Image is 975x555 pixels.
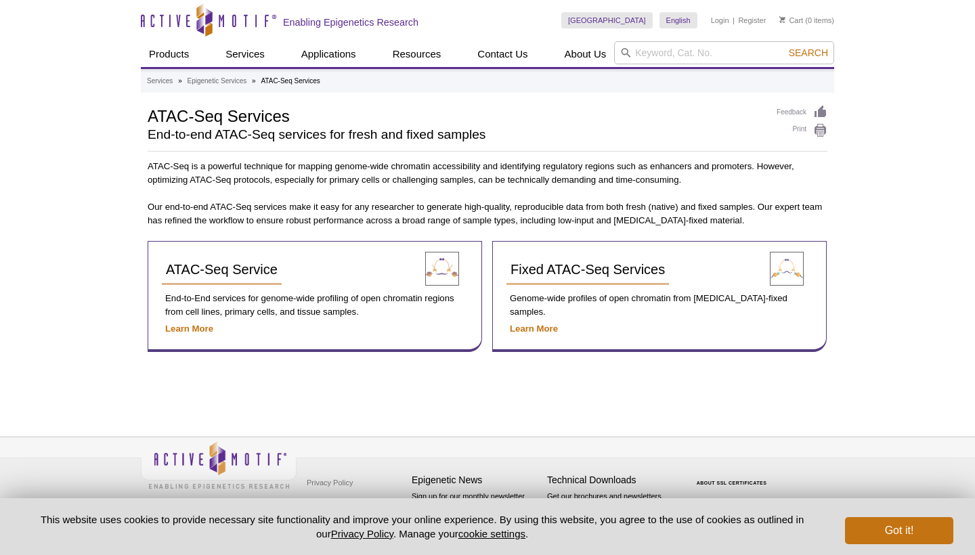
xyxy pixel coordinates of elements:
[283,16,418,28] h2: Enabling Epigenetics Research
[738,16,766,25] a: Register
[770,252,804,286] img: Fixed ATAC-Seq Service
[141,437,297,492] img: Active Motif,
[547,474,676,486] h4: Technical Downloads
[557,41,615,67] a: About Us
[845,517,953,544] button: Got it!
[697,481,767,485] a: ABOUT SSL CERTIFICATES
[506,255,669,285] a: Fixed ATAC-Seq Services
[659,12,697,28] a: English
[178,77,182,85] li: »
[412,491,540,537] p: Sign up for our monthly newsletter highlighting recent publications in the field of epigenetics.
[511,262,665,277] span: Fixed ATAC-Seq Services
[303,493,374,513] a: Terms & Conditions
[293,41,364,67] a: Applications
[148,105,763,125] h1: ATAC-Seq Services
[166,262,278,277] span: ATAC-Seq Service
[141,41,197,67] a: Products
[22,512,823,541] p: This website uses cookies to provide necessary site functionality and improve your online experie...
[303,472,356,493] a: Privacy Policy
[682,461,784,491] table: Click to Verify - This site chose Symantec SSL for secure e-commerce and confidential communicati...
[547,491,676,525] p: Get our brochures and newsletters, or request them by mail.
[777,123,827,138] a: Print
[187,75,246,87] a: Epigenetic Services
[148,160,827,187] p: ATAC-Seq is a powerful technique for mapping genome-wide chromatin accessibility and identifying ...
[785,47,832,59] button: Search
[162,255,282,285] a: ATAC-Seq Service
[261,77,320,85] li: ATAC-Seq Services
[425,252,459,286] img: ATAC-Seq Service
[469,41,536,67] a: Contact Us
[779,16,785,23] img: Your Cart
[331,528,393,539] a: Privacy Policy
[510,324,558,334] a: Learn More
[412,474,540,486] h4: Epigenetic News
[458,528,525,539] button: cookie settings
[789,47,828,58] span: Search
[385,41,450,67] a: Resources
[147,75,173,87] a: Services
[711,16,729,25] a: Login
[165,324,213,334] a: Learn More
[252,77,256,85] li: »
[506,292,812,319] p: Genome-wide profiles of open chromatin from [MEDICAL_DATA]-fixed samples.
[217,41,273,67] a: Services
[561,12,653,28] a: [GEOGRAPHIC_DATA]
[148,129,763,141] h2: End-to-end ATAC-Seq services for fresh and fixed samples
[779,12,834,28] li: (0 items)
[779,16,803,25] a: Cart
[162,292,468,319] p: End-to-End services for genome-wide profiling of open chromatin regions from cell lines, primary ...
[148,200,827,227] p: Our end-to-end ATAC-Seq services make it easy for any researcher to generate high-quality, reprod...
[614,41,834,64] input: Keyword, Cat. No.
[733,12,735,28] li: |
[777,105,827,120] a: Feedback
